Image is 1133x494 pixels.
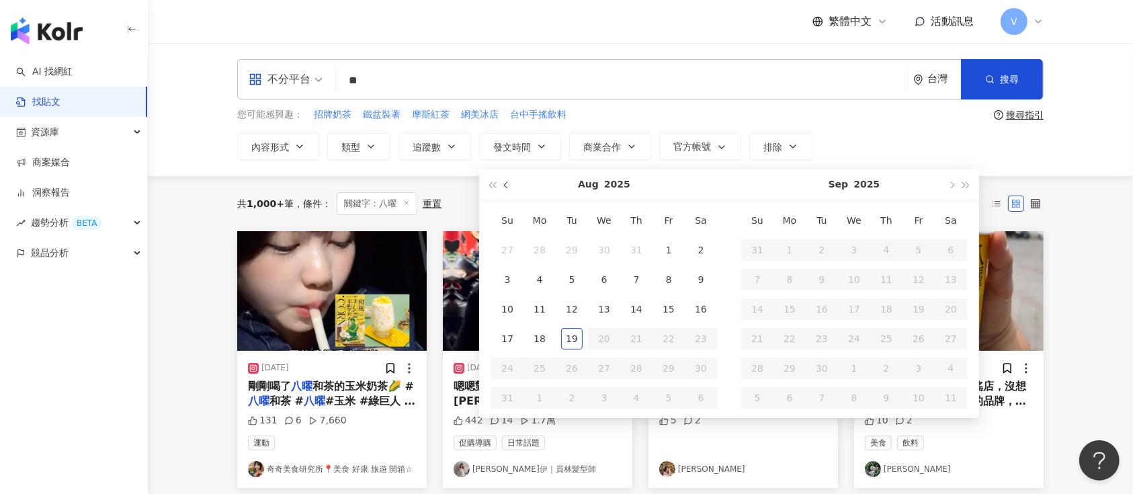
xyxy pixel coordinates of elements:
[249,73,262,86] span: appstore
[931,15,974,28] span: 活動訊息
[685,265,717,294] td: 2025-08-09
[291,380,312,393] mark: 八曜
[398,133,471,160] button: 追蹤數
[454,436,497,450] span: 促購導購
[479,133,561,160] button: 發文時間
[690,239,712,261] div: 2
[490,414,513,427] div: 14
[604,169,630,200] button: 2025
[838,206,870,235] th: We
[443,231,632,351] img: post-image
[1006,110,1044,120] div: 搜尋指引
[16,156,70,169] a: 商案媒合
[248,461,264,477] img: KOL Avatar
[658,239,679,261] div: 1
[561,298,583,320] div: 12
[853,169,880,200] button: 2025
[561,269,583,290] div: 5
[626,239,647,261] div: 31
[491,324,523,354] td: 2025-08-17
[569,133,651,160] button: 商業合作
[1000,74,1019,85] span: 搜尋
[497,298,518,320] div: 10
[593,239,615,261] div: 30
[341,142,360,153] span: 類型
[561,328,583,349] div: 19
[897,436,924,450] span: 飲料
[763,142,782,153] span: 排除
[529,269,550,290] div: 4
[685,206,717,235] th: Sa
[578,169,599,200] button: Aug
[685,294,717,324] td: 2025-08-16
[556,265,588,294] td: 2025-08-05
[588,235,620,265] td: 2025-07-30
[237,231,427,351] div: post-image
[529,328,550,349] div: 18
[523,265,556,294] td: 2025-08-04
[423,198,442,209] div: 重置
[248,380,291,393] span: 剛剛喝了
[467,362,495,374] div: [DATE]
[308,414,347,427] div: 7,660
[773,206,806,235] th: Mo
[561,239,583,261] div: 29
[865,461,1033,477] a: KOL Avatar[PERSON_NAME]
[327,133,390,160] button: 類型
[1079,440,1120,481] iframe: Help Scout Beacon - Open
[994,110,1003,120] span: question-circle
[491,294,523,324] td: 2025-08-10
[865,436,892,450] span: 美食
[497,239,518,261] div: 27
[454,414,483,427] div: 442
[312,380,414,393] span: 和茶的玉米奶茶🌽 #
[460,108,499,122] button: 網美冰店
[16,65,73,79] a: searchAI 找網紅
[314,108,351,122] span: 招牌奶茶
[337,192,417,215] span: 關鍵字：八曜
[653,235,685,265] td: 2025-08-01
[690,298,712,320] div: 16
[865,414,888,427] div: 10
[237,133,319,160] button: 內容形式
[454,380,486,393] span: 嗯嗯對
[363,108,401,122] span: 鐵盆裝著
[461,108,499,122] span: 網美冰店
[659,414,677,427] div: 5
[509,108,567,122] button: 台中手搖飲料
[491,265,523,294] td: 2025-08-03
[658,298,679,320] div: 15
[556,235,588,265] td: 2025-07-29
[620,265,653,294] td: 2025-08-07
[248,436,275,450] span: 運動
[685,235,717,265] td: 2025-08-02
[304,395,325,407] mark: 八曜
[529,298,550,320] div: 11
[556,324,588,354] td: 2025-08-19
[927,73,961,85] div: 台灣
[248,395,269,407] mark: 八曜
[588,206,620,235] th: We
[829,169,849,200] button: Sep
[413,142,441,153] span: 追蹤數
[269,395,304,407] span: 和茶 #
[16,218,26,228] span: rise
[588,294,620,324] td: 2025-08-13
[523,235,556,265] td: 2025-07-28
[903,206,935,235] th: Fr
[411,108,450,122] button: 摩斯紅茶
[31,117,59,147] span: 資源庫
[829,14,872,29] span: 繁體中文
[626,269,647,290] div: 7
[491,235,523,265] td: 2025-07-27
[454,461,470,477] img: KOL Avatar
[583,142,621,153] span: 商業合作
[237,198,294,209] div: 共 筆
[620,235,653,265] td: 2025-07-31
[412,108,450,122] span: 摩斯紅茶
[673,141,711,152] span: 官方帳號
[502,436,545,450] span: 日常話題
[626,298,647,320] div: 14
[593,269,615,290] div: 6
